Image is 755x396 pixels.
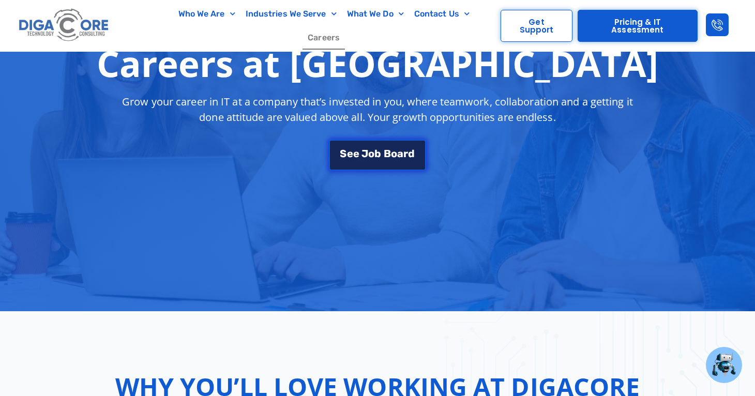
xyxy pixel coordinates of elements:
a: Careers [303,26,345,50]
span: Pricing & IT Assessment [588,18,687,34]
a: What We Do [342,2,409,26]
a: Pricing & IT Assessment [578,10,698,42]
span: a [397,146,403,157]
span: o [391,146,397,157]
h1: Careers at [GEOGRAPHIC_DATA] [97,42,659,84]
a: See Job Board [329,138,426,169]
a: Contact Us [409,2,475,26]
span: J [361,146,368,157]
span: B [384,146,391,157]
span: b [374,146,381,157]
img: Digacore logo 1 [17,5,112,45]
a: Get Support [501,10,572,42]
span: r [403,146,408,157]
p: Grow your career in IT at a company that’s invested in you, where teamwork, collaboration and a g... [113,94,642,125]
span: Get Support [511,18,562,34]
nav: Menu [152,2,495,50]
span: e [353,146,359,157]
a: Who We Are [173,2,240,26]
span: e [347,146,353,157]
a: Industries We Serve [240,2,342,26]
span: o [368,146,374,157]
span: d [408,146,415,157]
span: S [340,146,346,157]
